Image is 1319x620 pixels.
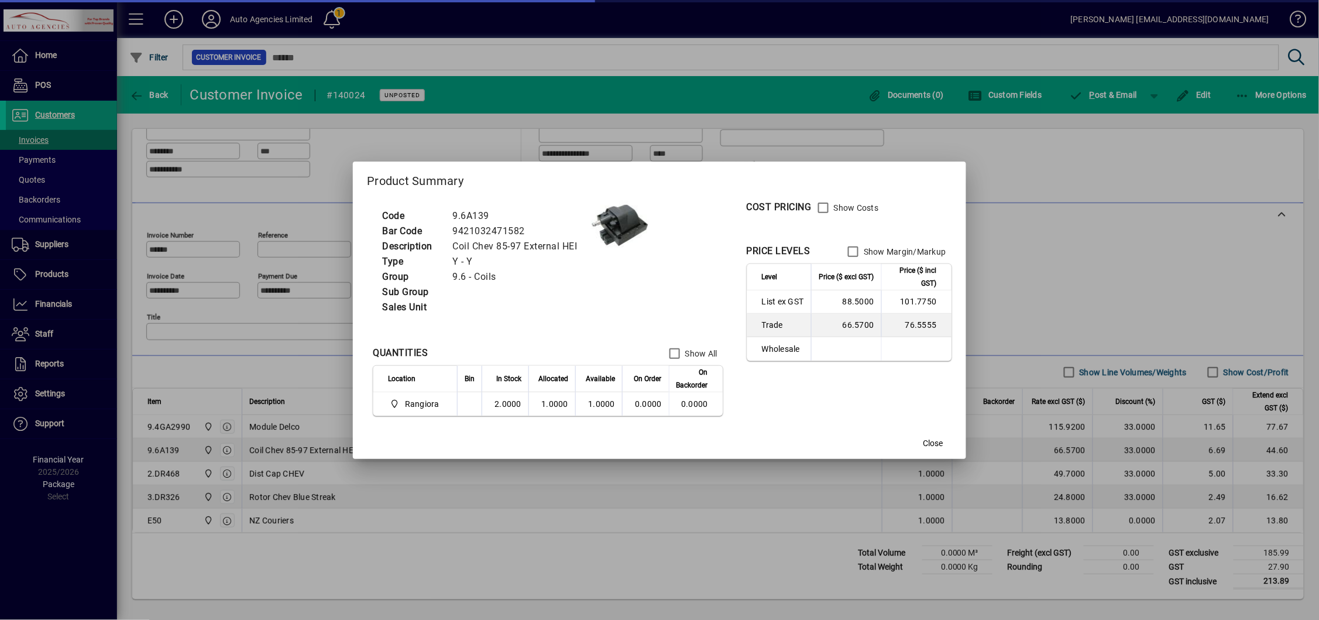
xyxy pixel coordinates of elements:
td: Bar Code [376,224,446,239]
span: Price ($ excl GST) [819,270,874,283]
img: contain [591,196,650,255]
td: Sub Group [376,285,446,300]
td: 101.7750 [881,290,952,314]
div: COST PRICING [747,200,812,214]
td: 1.0000 [528,392,575,416]
span: Rangiora [388,397,444,411]
label: Show All [683,348,717,359]
td: 9.6 - Coils [446,269,591,285]
td: 9.6A139 [446,208,591,224]
div: QUANTITIES [373,346,428,360]
span: Location [388,372,415,385]
span: Level [762,270,778,283]
span: On Backorder [676,366,708,392]
span: 0.0000 [635,399,662,409]
td: Type [376,254,446,269]
td: 2.0000 [482,392,528,416]
div: PRICE LEVELS [747,244,810,258]
td: Y - Y [446,254,591,269]
span: Rangiora [405,398,439,410]
span: In Stock [496,372,521,385]
td: Description [376,239,446,254]
span: Wholesale [762,343,804,355]
td: 76.5555 [881,314,952,337]
button: Close [915,433,952,454]
span: Close [923,437,943,450]
span: Trade [762,319,804,331]
span: Bin [465,372,475,385]
span: List ex GST [762,296,804,307]
td: Group [376,269,446,285]
label: Show Costs [832,202,879,214]
td: Code [376,208,446,224]
span: Available [586,372,615,385]
label: Show Margin/Markup [861,246,946,258]
td: 0.0000 [669,392,723,416]
span: Price ($ incl GST) [889,264,937,290]
td: Sales Unit [376,300,446,315]
h2: Product Summary [353,162,966,196]
span: On Order [634,372,662,385]
td: 88.5000 [811,290,881,314]
td: 66.5700 [811,314,881,337]
td: Coil Chev 85-97 External HEI [446,239,591,254]
td: 1.0000 [575,392,622,416]
span: Allocated [538,372,568,385]
td: 9421032471582 [446,224,591,239]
